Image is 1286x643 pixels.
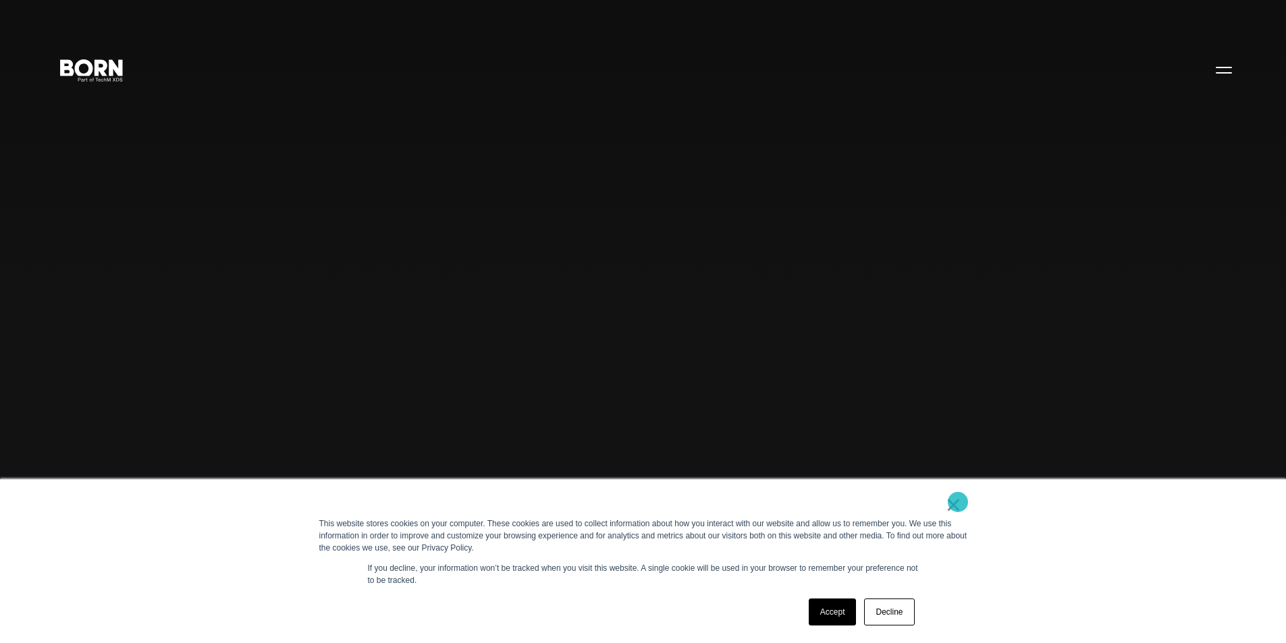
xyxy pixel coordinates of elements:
a: × [946,499,962,511]
a: Accept [809,598,857,625]
p: If you decline, your information won’t be tracked when you visit this website. A single cookie wi... [368,562,919,586]
div: This website stores cookies on your computer. These cookies are used to collect information about... [319,518,967,554]
button: Open [1208,55,1240,84]
a: Decline [864,598,914,625]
